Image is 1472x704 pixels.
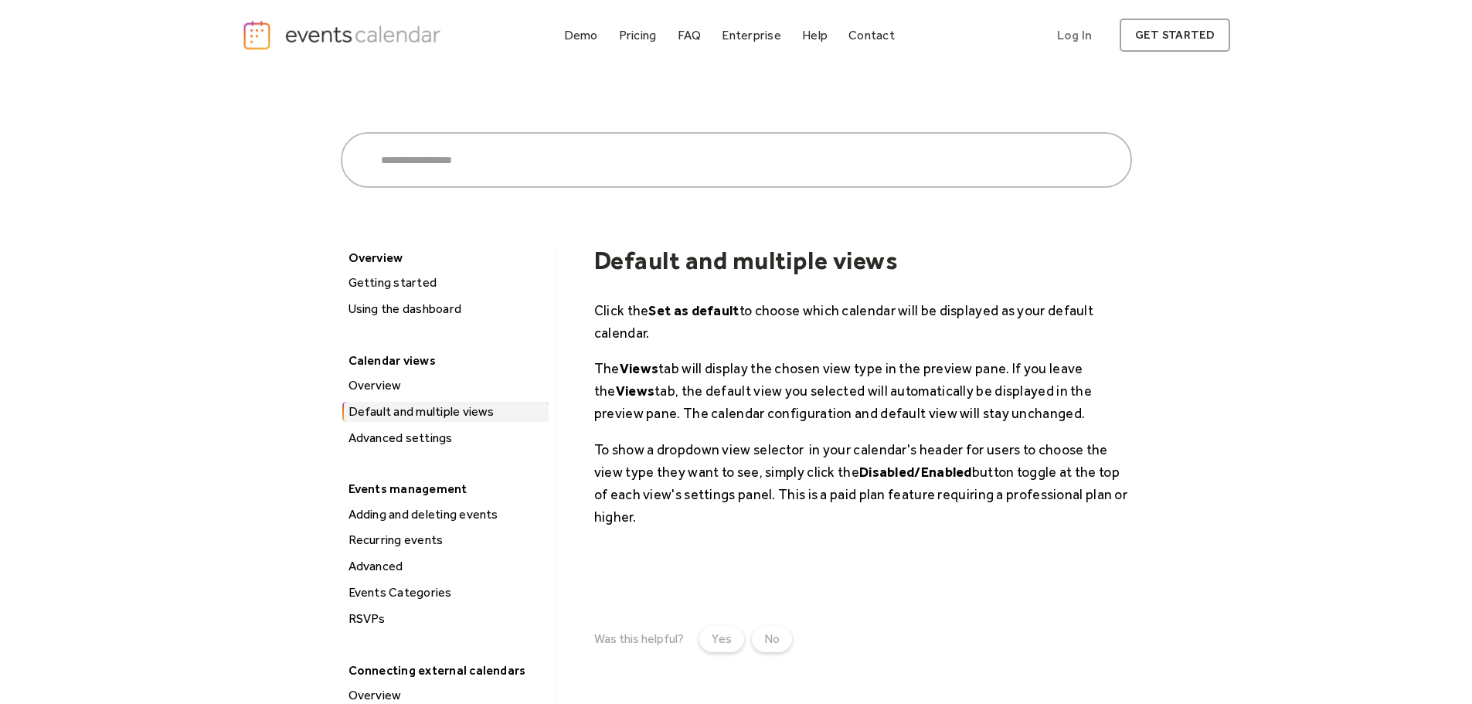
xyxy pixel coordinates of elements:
a: Pricing [613,25,663,46]
a: Overview [342,376,549,396]
a: Default and multiple views [342,402,549,422]
div: Using the dashboard [344,299,549,319]
p: To show a dropdown view selector in your calendar's header for users to choose the view type they... [594,438,1132,528]
a: Log In [1042,19,1107,52]
div: Overview [344,376,549,396]
a: No [752,626,792,652]
p: Click the to choose which calendar will be displayed as your default calendar. [594,299,1132,344]
div: Events management [341,477,547,501]
h1: Default and multiple views [594,246,1132,275]
div: Contact [848,31,895,39]
div: Advanced [344,556,549,576]
a: Demo [558,25,604,46]
a: Advanced settings [342,428,549,448]
div: Events Categories [344,583,549,603]
a: Advanced [342,556,549,576]
div: Enterprise [722,31,780,39]
div: Overview [341,246,547,270]
div: Was this helpful? [594,631,684,646]
a: Recurring events [342,530,549,550]
div: No [764,630,780,648]
a: Contact [842,25,901,46]
div: Pricing [619,31,657,39]
strong: Views [620,360,659,376]
div: Connecting external calendars [341,658,547,682]
strong: Set as default [648,302,739,318]
div: Yes [712,630,732,648]
div: Recurring events [344,530,549,550]
div: Getting started [344,273,549,293]
div: Adding and deleting events [344,505,549,525]
a: home [242,19,446,51]
a: FAQ [671,25,708,46]
a: Help [796,25,834,46]
a: Getting started [342,273,549,293]
a: Using the dashboard [342,299,549,319]
a: Adding and deleting events [342,505,549,525]
p: ‍ [594,542,1132,564]
div: Advanced settings [344,428,549,448]
a: Events Categories [342,583,549,603]
a: Yes [699,626,744,652]
a: get started [1120,19,1230,52]
div: Calendar views [341,349,547,372]
strong: Disabled/Enabled [859,464,972,480]
div: Default and multiple views [344,402,549,422]
strong: Views [616,383,655,399]
p: The tab will display the chosen view type in the preview pane. If you leave the tab, the default ... [594,357,1132,424]
div: Help [802,31,828,39]
a: Enterprise [716,25,787,46]
div: FAQ [678,31,702,39]
div: Demo [564,31,598,39]
a: RSVPs [342,609,549,629]
div: RSVPs [344,609,549,629]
